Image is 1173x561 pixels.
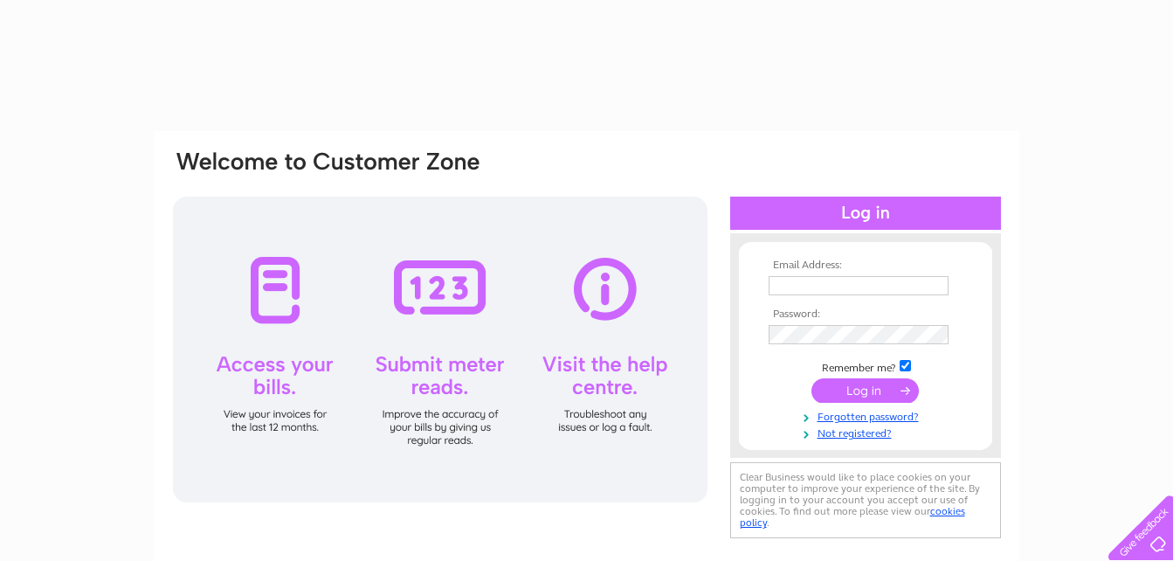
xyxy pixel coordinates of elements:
[764,260,967,272] th: Email Address:
[764,308,967,321] th: Password:
[769,407,967,424] a: Forgotten password?
[740,505,965,529] a: cookies policy
[811,378,919,403] input: Submit
[769,424,967,440] a: Not registered?
[730,462,1001,538] div: Clear Business would like to place cookies on your computer to improve your experience of the sit...
[764,357,967,375] td: Remember me?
